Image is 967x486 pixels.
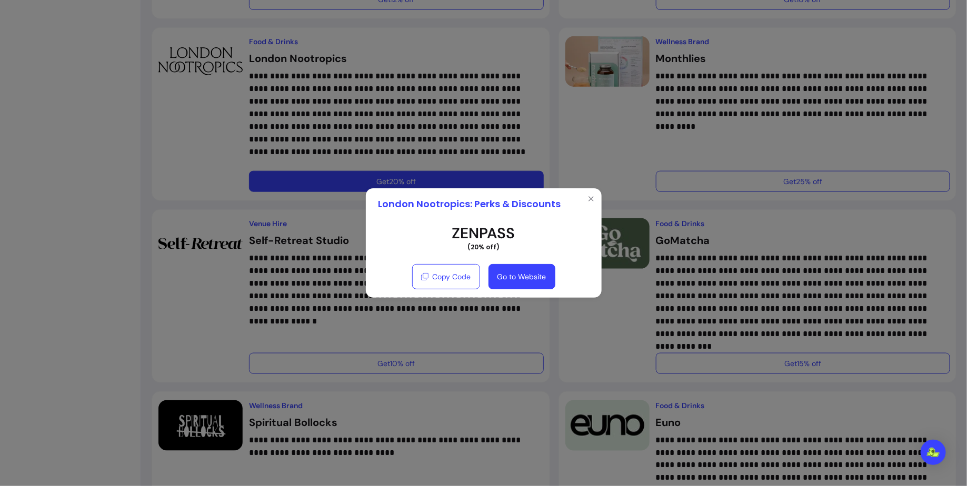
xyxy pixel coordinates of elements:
[489,264,555,289] a: Go to Website
[378,197,561,211] p: London Nootropics : Perks & Discounts
[412,264,480,289] button: Copy Code
[452,224,515,243] span: ZENPASS
[467,243,500,251] p: ( 20% off )
[921,440,946,465] div: Open Intercom Messenger
[583,190,600,207] button: Close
